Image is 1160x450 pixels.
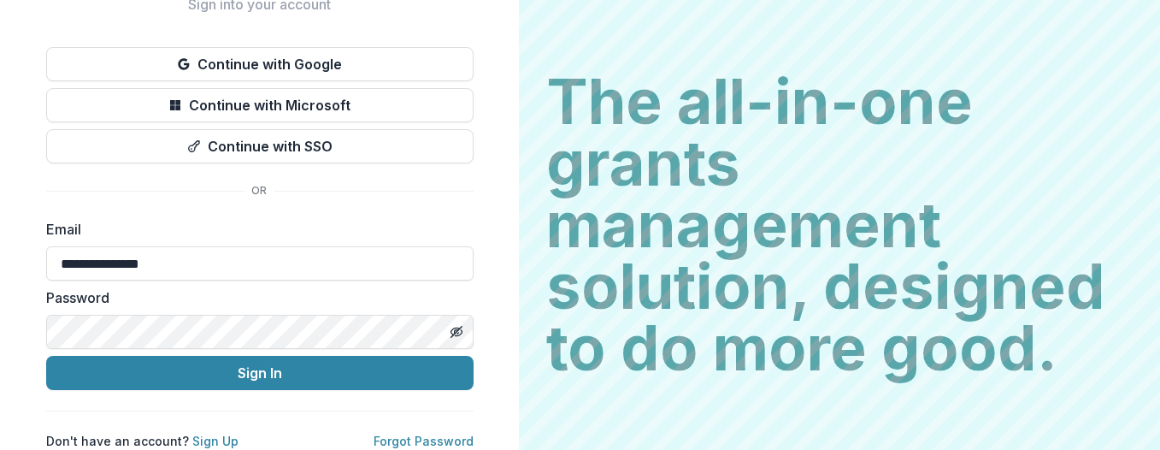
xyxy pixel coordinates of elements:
label: Password [46,287,463,308]
a: Forgot Password [374,434,474,448]
button: Sign In [46,356,474,390]
label: Email [46,219,463,240]
button: Toggle password visibility [443,318,470,346]
button: Continue with Google [46,47,474,81]
button: Continue with Microsoft [46,88,474,122]
p: Don't have an account? [46,432,238,450]
a: Sign Up [192,434,238,448]
button: Continue with SSO [46,129,474,163]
